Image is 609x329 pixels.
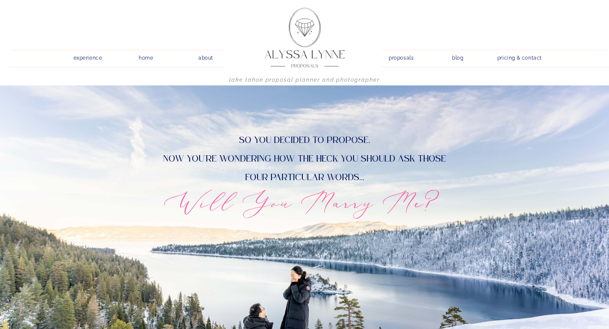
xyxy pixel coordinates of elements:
[110,185,499,219] h2: Will You Marry Me?
[68,52,108,60] a: experience
[494,52,545,64] a: pricing & contact
[174,77,435,87] h1: Lake Tahoe Proposal Planner and Photographer
[194,52,218,60] a: about
[446,52,470,60] a: blog
[131,131,479,185] p: So you decided to propose, now you're wondering how the heck you should ask those four particular...
[389,52,413,60] a: proposals
[134,52,158,60] a: home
